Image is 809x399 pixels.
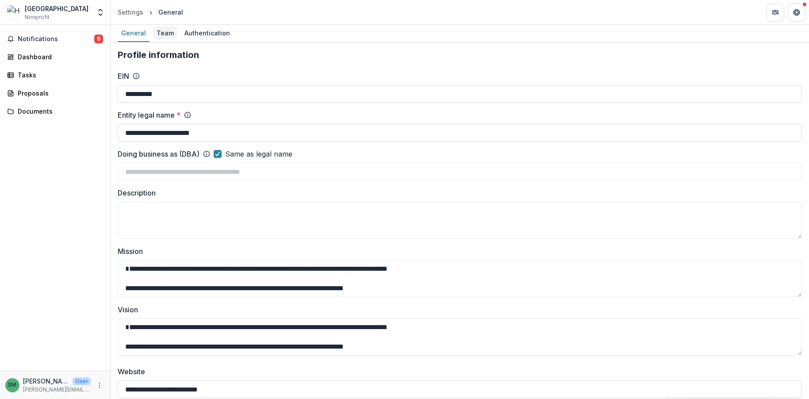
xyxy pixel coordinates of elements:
h2: Profile information [118,50,802,60]
div: Documents [18,107,100,116]
div: Settings [118,8,143,17]
nav: breadcrumb [114,6,187,19]
button: Open entity switcher [94,4,107,21]
div: Proposals [18,88,100,98]
div: General [118,27,150,39]
a: Team [153,25,177,42]
label: Description [118,188,797,198]
div: Authentication [181,27,234,39]
button: Partners [767,4,784,21]
p: [PERSON_NAME][EMAIL_ADDRESS][DOMAIN_NAME] [23,386,91,394]
div: [GEOGRAPHIC_DATA] [25,4,88,13]
a: General [118,25,150,42]
a: Proposals [4,86,107,100]
label: Doing business as (DBA) [118,149,199,159]
label: Website [118,366,797,377]
div: Dashboard [18,52,100,61]
a: Dashboard [4,50,107,64]
p: [PERSON_NAME] [23,376,69,386]
label: Mission [118,246,797,257]
label: EIN [118,71,129,81]
button: Get Help [788,4,805,21]
span: 6 [94,35,103,43]
label: Entity legal name [118,110,180,120]
p: User [73,377,91,385]
div: Team [153,27,177,39]
div: Seth Mausner [8,382,17,388]
button: Notifications6 [4,32,107,46]
a: Documents [4,104,107,119]
label: Vision [118,304,797,315]
span: Same as legal name [225,149,292,159]
div: Tasks [18,70,100,80]
span: Nonprofit [25,13,50,21]
a: Tasks [4,68,107,82]
button: More [94,380,105,391]
div: General [158,8,183,17]
img: Harmony Project Bay Area [7,5,21,19]
a: Authentication [181,25,234,42]
a: Settings [114,6,147,19]
span: Notifications [18,35,94,43]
